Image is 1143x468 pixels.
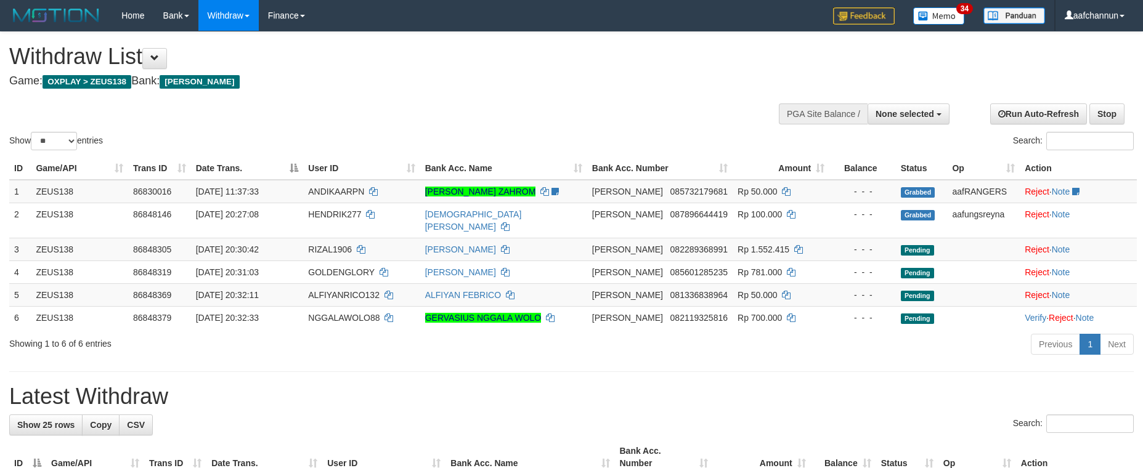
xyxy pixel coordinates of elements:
[128,157,191,180] th: Trans ID: activate to sort column ascending
[133,313,171,323] span: 86848379
[956,3,973,14] span: 34
[31,260,128,283] td: ZEUS138
[425,187,536,196] a: [PERSON_NAME] ZAHROM
[738,267,782,277] span: Rp 781.000
[31,283,128,306] td: ZEUS138
[133,267,171,277] span: 86848319
[592,244,663,254] span: [PERSON_NAME]
[670,313,728,323] span: Copy 082119325816 to clipboard
[733,157,829,180] th: Amount: activate to sort column ascending
[901,245,934,256] span: Pending
[1100,334,1134,355] a: Next
[9,333,467,350] div: Showing 1 to 6 of 6 entries
[1025,313,1046,323] a: Verify
[901,210,935,220] span: Grabbed
[670,187,728,196] span: Copy 085732179681 to clipboard
[670,244,728,254] span: Copy 082289368991 to clipboard
[592,290,663,300] span: [PERSON_NAME]
[196,313,259,323] span: [DATE] 20:32:33
[196,209,259,219] span: [DATE] 20:27:08
[82,414,120,435] a: Copy
[829,157,895,180] th: Balance
[876,109,934,119] span: None selected
[196,187,259,196] span: [DATE] 11:37:33
[425,267,496,277] a: [PERSON_NAME]
[196,244,259,254] span: [DATE] 20:30:42
[592,187,663,196] span: [PERSON_NAME]
[779,103,868,124] div: PGA Site Balance /
[670,290,728,300] span: Copy 081336838964 to clipboard
[834,312,890,324] div: - - -
[901,291,934,301] span: Pending
[1025,290,1049,300] a: Reject
[425,313,542,323] a: GERVASIUS NGGALA WOLO
[31,306,128,329] td: ZEUS138
[913,7,965,25] img: Button%20Memo.svg
[1089,103,1125,124] a: Stop
[9,180,31,203] td: 1
[1052,267,1070,277] a: Note
[1020,238,1137,260] td: ·
[1049,313,1073,323] a: Reject
[670,209,728,219] span: Copy 087896644419 to clipboard
[1013,132,1134,150] label: Search:
[133,209,171,219] span: 86848146
[896,157,948,180] th: Status
[990,103,1087,124] a: Run Auto-Refresh
[738,244,789,254] span: Rp 1.552.415
[127,420,145,430] span: CSV
[133,244,171,254] span: 86848305
[9,203,31,238] td: 2
[738,290,778,300] span: Rp 50.000
[9,75,750,87] h4: Game: Bank:
[308,267,375,277] span: GOLDENGLORY
[9,157,31,180] th: ID
[31,203,128,238] td: ZEUS138
[196,267,259,277] span: [DATE] 20:31:03
[308,290,380,300] span: ALFIYANRICO132
[31,180,128,203] td: ZEUS138
[868,103,950,124] button: None selected
[834,185,890,198] div: - - -
[9,6,103,25] img: MOTION_logo.png
[834,243,890,256] div: - - -
[9,44,750,69] h1: Withdraw List
[308,313,380,323] span: NGGALAWOLO88
[834,289,890,301] div: - - -
[133,187,171,196] span: 86830016
[31,132,77,150] select: Showentries
[308,209,361,219] span: HENDRIK277
[901,313,934,324] span: Pending
[1052,209,1070,219] a: Note
[17,420,75,430] span: Show 25 rows
[31,238,128,260] td: ZEUS138
[9,384,1134,409] h1: Latest Withdraw
[592,267,663,277] span: [PERSON_NAME]
[43,75,131,89] span: OXPLAY > ZEUS138
[592,209,663,219] span: [PERSON_NAME]
[1076,313,1094,323] a: Note
[901,187,935,198] span: Grabbed
[420,157,587,180] th: Bank Acc. Name: activate to sort column ascending
[1020,283,1137,306] td: ·
[592,313,663,323] span: [PERSON_NAME]
[160,75,239,89] span: [PERSON_NAME]
[191,157,304,180] th: Date Trans.: activate to sort column descending
[1025,267,1049,277] a: Reject
[1020,157,1137,180] th: Action
[738,187,778,196] span: Rp 50.000
[670,267,728,277] span: Copy 085601285235 to clipboard
[308,187,364,196] span: ANDIKAARPN
[833,7,895,25] img: Feedback.jpg
[90,420,112,430] span: Copy
[196,290,259,300] span: [DATE] 20:32:11
[133,290,171,300] span: 86848369
[425,209,522,232] a: [DEMOGRAPHIC_DATA][PERSON_NAME]
[1025,187,1049,196] a: Reject
[1025,209,1049,219] a: Reject
[947,180,1020,203] td: aafRANGERS
[9,306,31,329] td: 6
[1025,244,1049,254] a: Reject
[9,132,103,150] label: Show entries
[738,313,782,323] span: Rp 700.000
